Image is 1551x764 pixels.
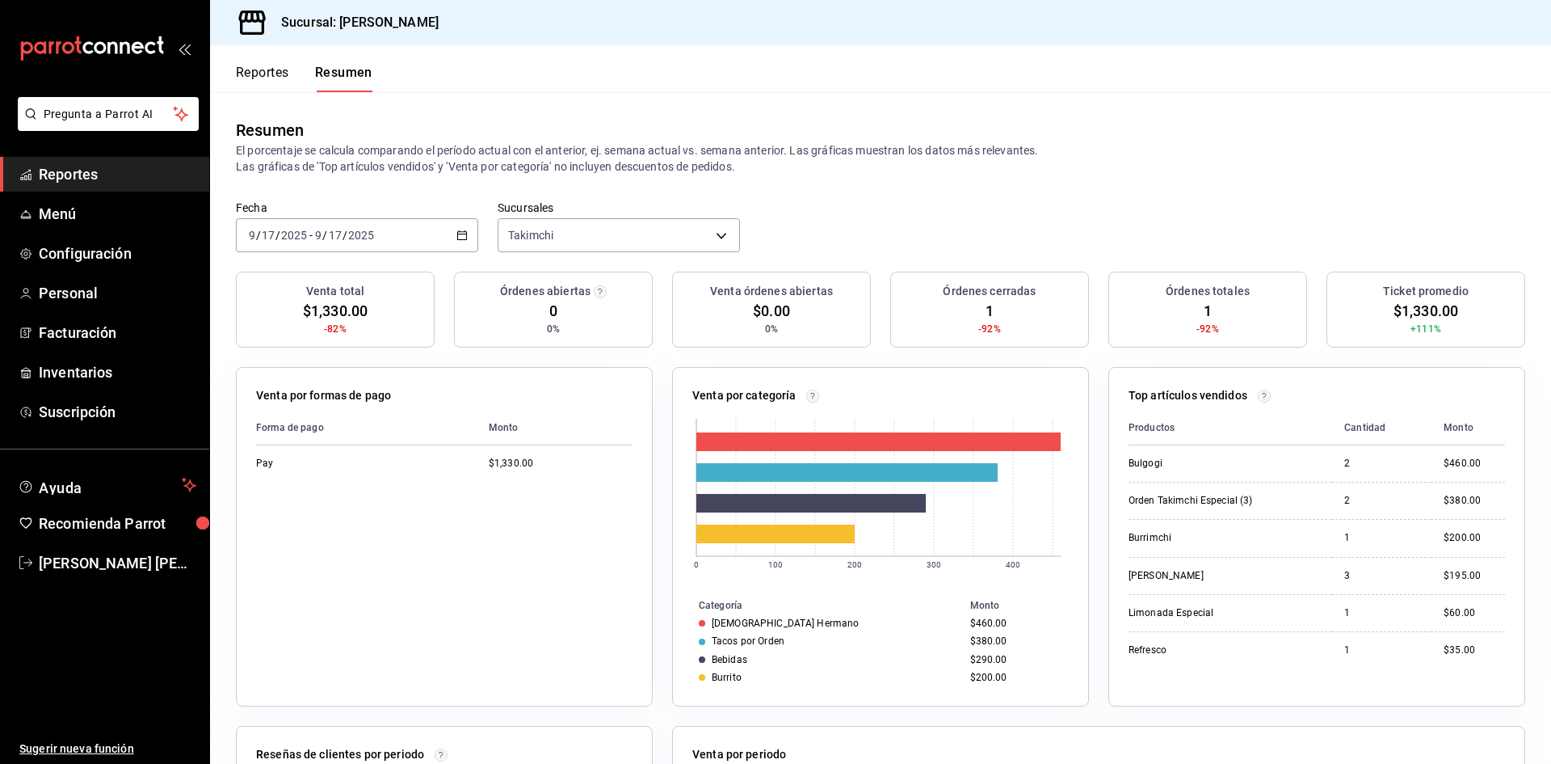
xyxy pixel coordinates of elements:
div: 1 [1344,531,1418,545]
div: [DEMOGRAPHIC_DATA] Hermano [712,618,859,629]
span: Recomienda Parrot [39,513,196,534]
span: Pregunta a Parrot AI [44,106,174,123]
span: 0% [547,322,560,336]
div: Orden Takimchi Especial (3) [1129,494,1290,508]
h3: Sucursal: [PERSON_NAME] [268,13,439,32]
text: 0 [694,560,699,569]
th: Monto [476,411,633,445]
div: 2 [1344,494,1418,508]
div: 2 [1344,457,1418,471]
a: Pregunta a Parrot AI [11,117,199,134]
span: +111% [1410,322,1441,336]
span: Personal [39,282,196,304]
span: -82% [324,322,347,336]
span: -92% [1196,322,1219,336]
input: ---- [280,229,308,242]
div: $60.00 [1444,606,1505,620]
span: Sugerir nueva función [19,741,196,758]
text: 300 [927,560,941,569]
span: / [343,229,347,242]
h3: Venta total [306,283,364,300]
span: Ayuda [39,475,175,495]
input: ---- [347,229,375,242]
p: Top artículos vendidos [1129,387,1247,404]
span: 1 [1204,300,1212,322]
span: Facturación [39,322,196,344]
div: $1,330.00 [489,457,633,471]
div: 1 [1344,606,1418,620]
span: Configuración [39,243,196,264]
span: Inventarios [39,361,196,383]
th: Monto [1431,411,1505,445]
p: Venta por formas de pago [256,387,391,404]
p: Venta por periodo [692,746,786,763]
div: $200.00 [970,672,1062,683]
div: $380.00 [1444,494,1505,508]
div: Bulgogi [1129,457,1290,471]
input: -- [261,229,275,242]
span: [PERSON_NAME] [PERSON_NAME] [39,552,196,574]
span: / [322,229,327,242]
div: navigation tabs [236,65,372,92]
input: -- [328,229,343,242]
span: Suscripción [39,401,196,423]
button: open_drawer_menu [178,42,191,55]
button: Reportes [236,65,289,92]
div: Pay [256,457,418,471]
label: Sucursales [498,202,740,213]
div: 1 [1344,644,1418,657]
h3: Ticket promedio [1383,283,1469,300]
div: 3 [1344,569,1418,583]
span: 0% [765,322,778,336]
th: Productos [1129,411,1331,445]
span: $1,330.00 [303,300,368,322]
div: Burrito [712,672,742,683]
span: -92% [978,322,1001,336]
div: Refresco [1129,644,1290,657]
span: / [256,229,261,242]
p: Reseñas de clientes por periodo [256,746,424,763]
text: 200 [847,560,862,569]
h3: Órdenes totales [1166,283,1250,300]
div: Burrimchi [1129,531,1290,545]
span: Reportes [39,163,196,185]
h3: Venta órdenes abiertas [710,283,833,300]
button: Pregunta a Parrot AI [18,97,199,131]
div: Tacos por Orden [712,635,784,647]
input: -- [314,229,322,242]
div: $290.00 [970,654,1062,665]
button: Resumen [315,65,372,92]
div: $200.00 [1444,531,1505,545]
span: Takimchi [508,227,553,243]
div: [PERSON_NAME] [1129,569,1290,583]
text: 400 [1006,560,1020,569]
th: Cantidad [1331,411,1431,445]
div: Limonada Especial [1129,606,1290,620]
span: $0.00 [753,300,790,322]
div: $380.00 [970,635,1062,647]
text: 100 [768,560,783,569]
span: - [309,229,313,242]
h3: Órdenes cerradas [943,283,1036,300]
p: Venta por categoría [692,387,797,404]
div: $460.00 [1444,457,1505,471]
th: Forma de pago [256,411,476,445]
th: Categoría [673,597,964,614]
span: Menú [39,203,196,225]
p: El porcentaje se calcula comparando el período actual con el anterior, ej. semana actual vs. sema... [236,142,1525,175]
h3: Órdenes abiertas [500,283,591,300]
input: -- [248,229,256,242]
span: 0 [549,300,557,322]
div: Resumen [236,118,304,142]
th: Monto [964,597,1088,614]
div: $460.00 [970,618,1062,629]
span: $1,330.00 [1393,300,1458,322]
span: / [275,229,280,242]
div: Bebidas [712,654,747,665]
div: $35.00 [1444,644,1505,657]
label: Fecha [236,202,478,213]
span: 1 [986,300,994,322]
div: $195.00 [1444,569,1505,583]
